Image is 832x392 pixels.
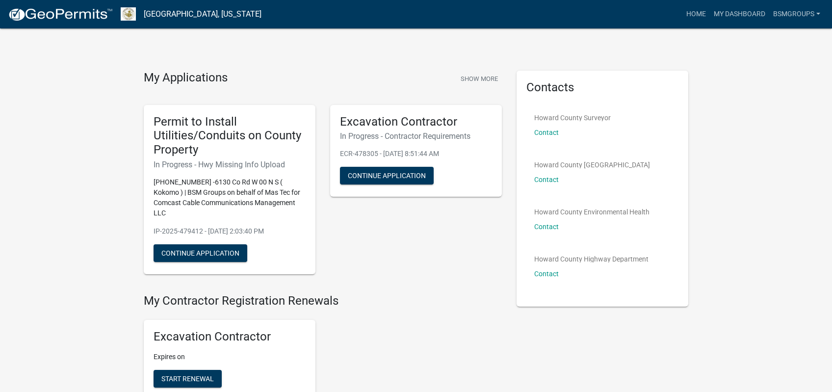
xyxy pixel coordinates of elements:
[144,294,502,308] h4: My Contractor Registration Renewals
[534,209,650,215] p: Howard County Environmental Health
[154,160,306,169] h6: In Progress - Hwy Missing Info Upload
[154,330,306,344] h5: Excavation Contractor
[154,370,222,388] button: Start Renewal
[534,270,559,278] a: Contact
[154,115,306,157] h5: Permit to Install Utilities/Conduits on County Property
[534,176,559,183] a: Contact
[154,244,247,262] button: Continue Application
[457,71,502,87] button: Show More
[534,114,611,121] p: Howard County Surveyor
[340,149,492,159] p: ECR-478305 - [DATE] 8:51:44 AM
[340,131,492,141] h6: In Progress - Contractor Requirements
[534,161,650,168] p: Howard County [GEOGRAPHIC_DATA]
[534,129,559,136] a: Contact
[154,177,306,218] p: [PHONE_NUMBER] -6130 Co Rd W 00 N S ( Kokomo ) | BSM Groups on behalf of Mas Tec for Comcast Cabl...
[682,5,710,24] a: Home
[154,352,306,362] p: Expires on
[161,374,214,382] span: Start Renewal
[144,6,261,23] a: [GEOGRAPHIC_DATA], [US_STATE]
[534,256,649,262] p: Howard County Highway Department
[154,226,306,236] p: IP-2025-479412 - [DATE] 2:03:40 PM
[769,5,824,24] a: BSMGroups
[534,223,559,231] a: Contact
[340,167,434,184] button: Continue Application
[121,7,136,21] img: Howard County, Indiana
[710,5,769,24] a: My Dashboard
[526,80,678,95] h5: Contacts
[340,115,492,129] h5: Excavation Contractor
[144,71,228,85] h4: My Applications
